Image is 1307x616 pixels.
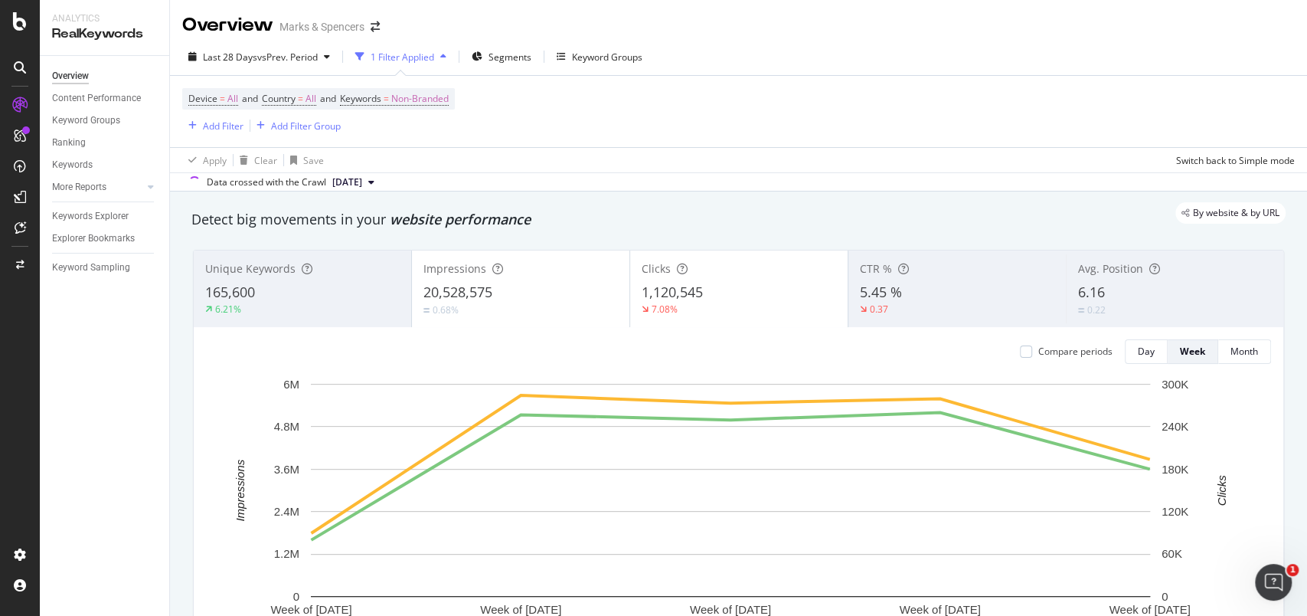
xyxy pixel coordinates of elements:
[52,231,135,247] div: Explorer Bookmarks
[690,603,771,616] text: Week of [DATE]
[433,303,459,316] div: 0.68%
[182,12,273,38] div: Overview
[262,92,296,105] span: Country
[488,51,531,64] span: Segments
[274,505,299,518] text: 2.4M
[52,90,158,106] a: Content Performance
[1168,339,1218,364] button: Week
[423,261,486,276] span: Impressions
[207,175,326,189] div: Data crossed with the Crawl
[271,120,341,133] div: Add Filter Group
[1286,564,1299,576] span: 1
[234,148,277,172] button: Clear
[1162,463,1188,476] text: 180K
[52,157,158,173] a: Keywords
[227,88,238,110] span: All
[1176,154,1295,167] div: Switch back to Simple mode
[52,157,93,173] div: Keywords
[1218,339,1271,364] button: Month
[391,88,449,110] span: Non-Branded
[205,283,255,301] span: 165,600
[384,92,389,105] span: =
[860,283,902,301] span: 5.45 %
[52,12,157,25] div: Analytics
[1180,345,1205,358] div: Week
[293,590,299,603] text: 0
[860,261,892,276] span: CTR %
[1138,345,1155,358] div: Day
[1078,283,1105,301] span: 6.16
[1162,420,1188,433] text: 240K
[1162,378,1188,391] text: 300K
[254,154,277,167] div: Clear
[1175,202,1286,224] div: legacy label
[1078,308,1084,313] img: Equal
[1087,303,1106,316] div: 0.22
[270,603,351,616] text: Week of [DATE]
[52,135,158,151] a: Ranking
[326,173,381,192] button: [DATE]
[1255,564,1292,601] iframe: Intercom live chat
[203,154,227,167] div: Apply
[1162,547,1182,560] text: 60K
[642,283,703,301] span: 1,120,545
[188,92,217,105] span: Device
[306,88,316,110] span: All
[52,260,130,276] div: Keyword Sampling
[182,148,227,172] button: Apply
[52,208,129,224] div: Keywords Explorer
[298,92,303,105] span: =
[652,303,678,316] div: 7.08%
[371,21,380,32] div: arrow-right-arrow-left
[205,261,296,276] span: Unique Keywords
[52,90,141,106] div: Content Performance
[182,44,336,69] button: Last 28 DaysvsPrev. Period
[220,92,225,105] span: =
[283,378,299,391] text: 6M
[423,308,430,313] img: Equal
[52,208,158,224] a: Keywords Explorer
[250,116,341,135] button: Add Filter Group
[52,25,157,43] div: RealKeywords
[274,420,299,433] text: 4.8M
[1215,474,1228,505] text: Clicks
[551,44,649,69] button: Keyword Groups
[52,179,143,195] a: More Reports
[52,179,106,195] div: More Reports
[332,175,362,189] span: 2025 Aug. 7th
[203,120,243,133] div: Add Filter
[279,19,364,34] div: Marks & Spencers
[320,92,336,105] span: and
[1162,590,1168,603] text: 0
[52,113,120,129] div: Keyword Groups
[423,283,492,301] span: 20,528,575
[1038,345,1113,358] div: Compare periods
[642,261,671,276] span: Clicks
[234,459,247,521] text: Impressions
[1078,261,1143,276] span: Avg. Position
[52,135,86,151] div: Ranking
[1193,208,1279,218] span: By website & by URL
[303,154,324,167] div: Save
[52,68,158,84] a: Overview
[900,603,981,616] text: Week of [DATE]
[52,231,158,247] a: Explorer Bookmarks
[52,260,158,276] a: Keyword Sampling
[284,148,324,172] button: Save
[1125,339,1168,364] button: Day
[1230,345,1258,358] div: Month
[52,68,89,84] div: Overview
[215,303,241,316] div: 6.21%
[274,463,299,476] text: 3.6M
[1109,603,1190,616] text: Week of [DATE]
[466,44,538,69] button: Segments
[274,547,299,560] text: 1.2M
[349,44,453,69] button: 1 Filter Applied
[480,603,561,616] text: Week of [DATE]
[257,51,318,64] span: vs Prev. Period
[1170,148,1295,172] button: Switch back to Simple mode
[242,92,258,105] span: and
[572,51,642,64] div: Keyword Groups
[182,116,243,135] button: Add Filter
[340,92,381,105] span: Keywords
